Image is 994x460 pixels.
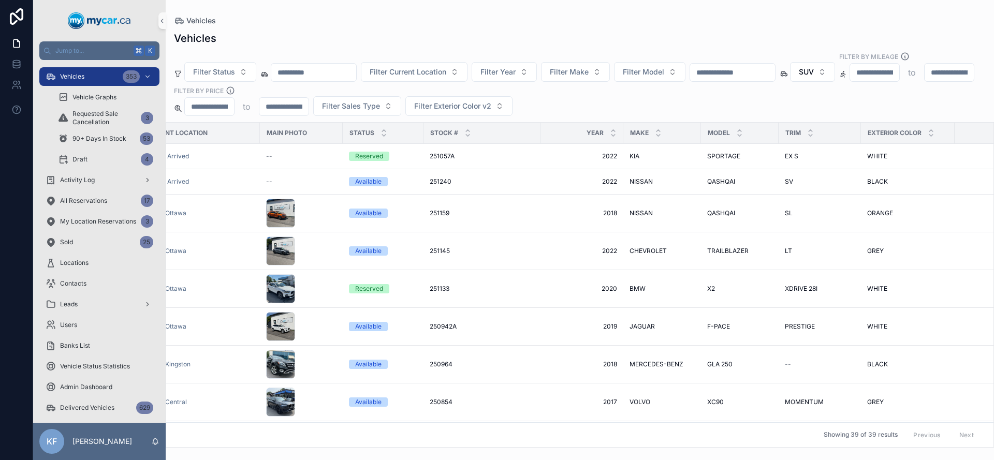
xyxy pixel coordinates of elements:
[60,383,112,391] span: Admin Dashboard
[174,86,224,95] label: FILTER BY PRICE
[349,177,417,186] a: Available
[52,88,159,107] a: Vehicle Graphs
[630,398,695,406] a: VOLVO
[547,285,617,293] a: 2020
[707,398,772,406] a: XC90
[266,177,337,186] a: --
[144,129,208,137] span: Current Location
[785,177,855,186] a: SV
[430,285,534,293] a: 251133
[39,41,159,60] button: Jump to...K
[39,336,159,355] a: Banks List
[68,12,131,29] img: App logo
[547,322,617,331] a: 2019
[630,285,695,293] a: BMW
[143,360,191,368] a: MyCar Kingston
[867,177,948,186] a: BLACK
[430,285,449,293] span: 251133
[630,322,695,331] a: JAGUAR
[867,322,948,331] a: WHITE
[630,152,639,160] span: KIA
[867,177,888,186] span: BLACK
[785,285,855,293] a: XDRIVE 28I
[322,101,380,111] span: Filter Sales Type
[193,67,235,77] span: Filter Status
[707,398,724,406] span: XC90
[39,316,159,334] a: Users
[547,209,617,217] span: 2018
[60,362,130,370] span: Vehicle Status Statistics
[72,436,132,447] p: [PERSON_NAME]
[707,322,772,331] a: F-PACE
[355,397,382,407] div: Available
[707,247,772,255] a: TRAILBLAZER
[630,285,646,293] span: BMW
[60,259,89,267] span: Locations
[146,47,154,55] span: K
[60,300,78,308] span: Leads
[143,360,254,368] a: MyCar Kingston
[707,209,772,217] a: QASHQAI
[867,360,948,368] a: BLACK
[867,285,948,293] a: WHITE
[630,398,650,406] span: VOLVO
[785,177,793,186] span: SV
[52,150,159,169] a: Draft4
[547,398,617,406] a: 2017
[867,209,948,217] a: ORANGE
[140,236,153,248] div: 25
[39,357,159,376] a: Vehicle Status Statistics
[143,177,254,186] a: Has not Arrived
[349,209,417,218] a: Available
[141,112,153,124] div: 3
[547,360,617,368] span: 2018
[39,398,159,417] a: Delivered Vehicles629
[33,60,166,423] div: scrollable content
[824,431,898,439] span: Showing 39 of 39 results
[355,360,382,369] div: Available
[39,191,159,210] a: All Reservations17
[184,62,256,82] button: Select Button
[867,360,888,368] span: BLACK
[430,322,457,331] span: 250942A
[785,247,792,255] span: LT
[630,247,667,255] span: CHEVROLET
[707,360,772,368] a: GLA 250
[630,129,649,137] span: Make
[785,398,855,406] a: MOMENTUM
[143,398,254,406] a: MyCar Central
[785,360,855,368] a: --
[55,47,129,55] span: Jump to...
[867,398,948,406] a: GREY
[361,62,467,82] button: Select Button
[405,96,513,116] button: Select Button
[60,72,84,81] span: Vehicles
[430,247,450,255] span: 251145
[39,171,159,189] a: Activity Log
[707,152,740,160] span: SPORTAGE
[430,247,534,255] a: 251145
[867,247,884,255] span: GREY
[785,209,793,217] span: SL
[143,209,254,217] a: MyCar Ottawa
[430,152,455,160] span: 251057A
[430,152,534,160] a: 251057A
[630,322,655,331] span: JAGUAR
[541,62,610,82] button: Select Button
[430,177,534,186] a: 251240
[72,110,137,126] span: Requested Sale Cancellation
[785,209,855,217] a: SL
[867,209,893,217] span: ORANGE
[313,96,401,116] button: Select Button
[174,16,216,26] a: Vehicles
[630,247,695,255] a: CHEVROLET
[547,152,617,160] a: 2022
[708,129,730,137] span: Model
[349,129,374,137] span: Status
[355,322,382,331] div: Available
[430,177,451,186] span: 251240
[630,152,695,160] a: KIA
[123,70,140,83] div: 353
